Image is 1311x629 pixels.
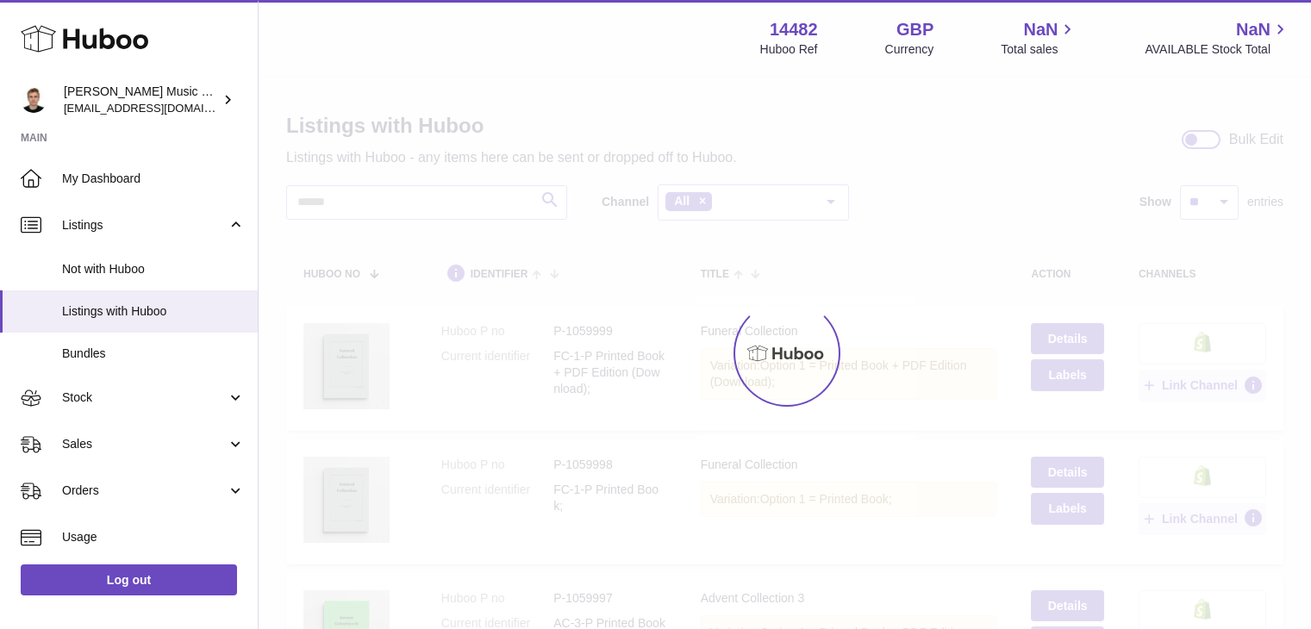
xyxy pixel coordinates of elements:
a: NaN Total sales [1001,18,1077,58]
div: Currency [885,41,934,58]
span: Stock [62,389,227,406]
span: Orders [62,483,227,499]
img: internalAdmin-14482@internal.huboo.com [21,87,47,113]
span: Listings with Huboo [62,303,245,320]
span: [EMAIL_ADDRESS][DOMAIN_NAME] [64,101,253,115]
strong: GBP [896,18,933,41]
strong: 14482 [770,18,818,41]
span: AVAILABLE Stock Total [1145,41,1290,58]
div: Huboo Ref [760,41,818,58]
span: NaN [1236,18,1270,41]
span: Listings [62,217,227,234]
span: Total sales [1001,41,1077,58]
span: My Dashboard [62,171,245,187]
a: Log out [21,564,237,595]
span: Sales [62,436,227,452]
span: Bundles [62,346,245,362]
span: NaN [1023,18,1058,41]
a: NaN AVAILABLE Stock Total [1145,18,1290,58]
span: Not with Huboo [62,261,245,277]
span: Usage [62,529,245,545]
div: [PERSON_NAME] Music & Media Publishing - FZCO [64,84,219,116]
